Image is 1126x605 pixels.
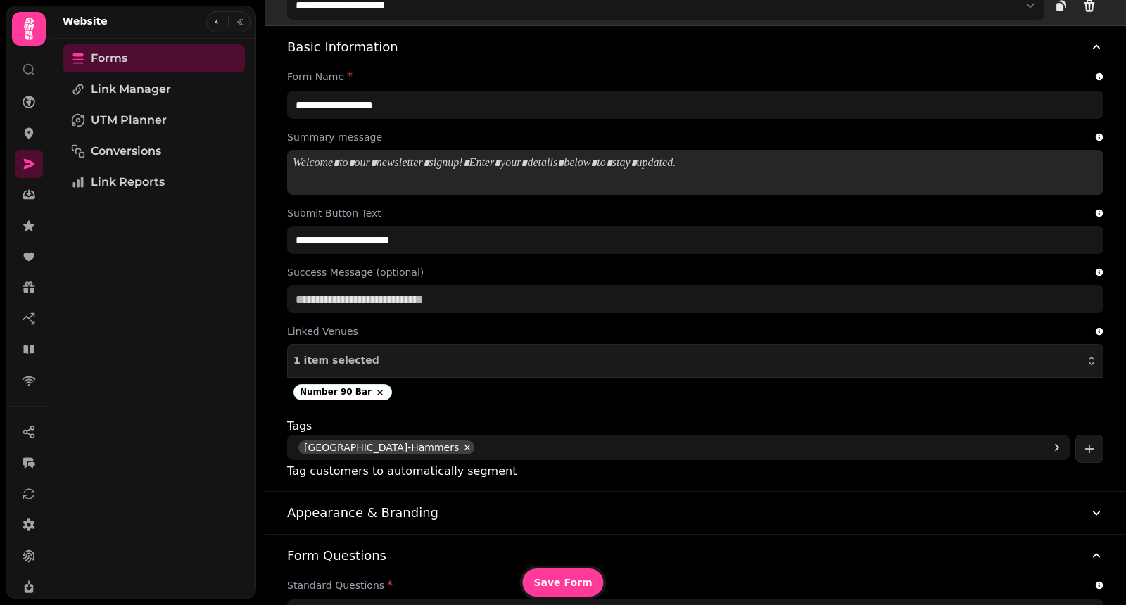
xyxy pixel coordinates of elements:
label: Linked Venues [287,324,358,338]
button: 1 item selected [287,344,1103,378]
a: Conversions [63,137,245,165]
a: Link Reports [63,168,245,196]
span: Conversions [91,143,161,160]
span: UTM Planner [91,112,167,129]
h3: Form Questions [287,546,386,566]
h3: Basic Information [287,37,398,57]
label: Standard Questions [287,578,384,592]
a: Forms [63,44,245,72]
button: Save Form [522,568,603,597]
h3: Appearance & Branding [287,503,438,523]
span: Link Reports [91,174,165,191]
div: Number 90 Bar [293,384,392,400]
a: UTM Planner [63,106,245,134]
a: Link Manager [63,75,245,103]
nav: Tabs [51,39,256,599]
h2: Website [63,14,108,28]
button: add [1075,435,1103,463]
p: [GEOGRAPHIC_DATA]-Hammers [304,440,459,454]
div: Tag customers to automatically segment [287,463,1103,480]
label: Success Message (optional) [287,265,424,279]
label: Submit Button Text [287,206,381,220]
button: Appearance & Branding [287,492,1103,534]
button: Basic Information [287,26,1103,68]
span: Save Form [533,578,592,587]
label: Summary message [287,130,382,144]
label: Form Name [287,70,344,84]
span: 1 item selected [293,355,379,367]
label: Tags [287,419,312,433]
span: Link Manager [91,81,171,98]
button: Form Questions [287,535,1103,577]
span: Forms [91,50,127,67]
